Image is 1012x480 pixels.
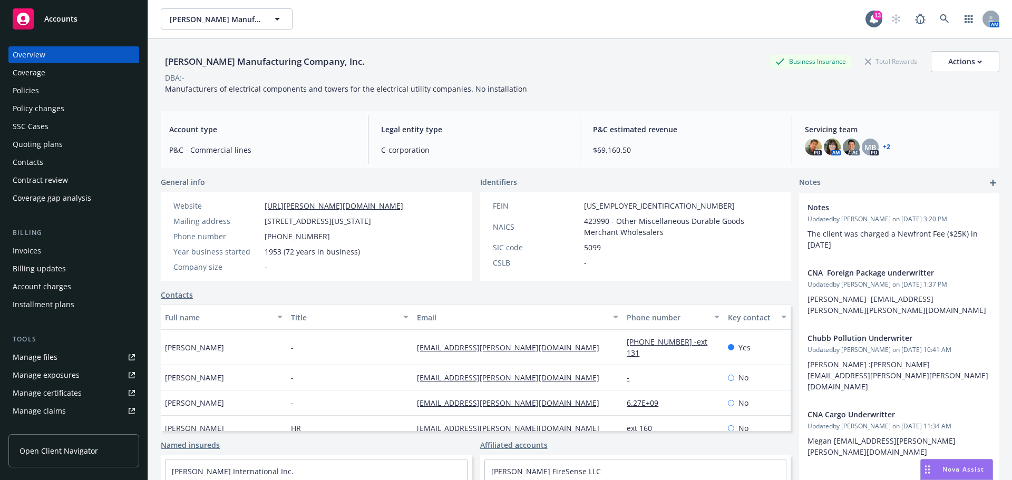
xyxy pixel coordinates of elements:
span: - [584,257,587,268]
a: [EMAIL_ADDRESS][PERSON_NAME][DOMAIN_NAME] [417,398,608,408]
span: General info [161,177,205,188]
div: Actions [948,52,982,72]
a: Contract review [8,172,139,189]
span: P&C - Commercial lines [169,144,355,155]
a: Coverage [8,64,139,81]
span: [PERSON_NAME] [165,372,224,383]
a: [PHONE_NUMBER] -ext 131 [627,337,707,358]
a: Overview [8,46,139,63]
div: SSC Cases [13,118,48,135]
div: Policy changes [13,100,64,117]
div: Title [291,312,397,323]
div: Chubb Pollution UnderwriterUpdatedby [PERSON_NAME] on [DATE] 10:41 AM[PERSON_NAME] :[PERSON_NAME]... [799,324,999,400]
span: - [291,397,294,408]
span: [PERSON_NAME] [165,342,224,353]
span: No [738,423,748,434]
div: Year business started [173,246,260,257]
span: [STREET_ADDRESS][US_STATE] [265,215,371,227]
a: - [627,373,638,383]
button: Email [413,305,622,330]
span: [PERSON_NAME] [EMAIL_ADDRESS][PERSON_NAME][PERSON_NAME][DOMAIN_NAME] [807,294,986,315]
span: The client was charged a Newfront Fee ($25K) in [DATE] [807,229,980,250]
a: Contacts [161,289,193,300]
a: [URL][PERSON_NAME][DOMAIN_NAME] [265,201,403,211]
div: Coverage gap analysis [13,190,91,207]
div: CNA Cargo UnderwritterUpdatedby [PERSON_NAME] on [DATE] 11:34 AMMegan [EMAIL_ADDRESS][PERSON_NAME... [799,400,999,466]
div: Tools [8,334,139,345]
a: Quoting plans [8,136,139,153]
span: CNA Cargo Underwritter [807,409,964,420]
span: $69,160.50 [593,144,779,155]
a: 6.27E+09 [627,398,667,408]
a: Switch app [958,8,979,30]
a: Start snowing [885,8,907,30]
span: Accounts [44,15,77,23]
button: Title [287,305,413,330]
span: Manage exposures [8,367,139,384]
a: [PERSON_NAME] FireSense LLC [491,466,601,476]
a: [PERSON_NAME] International Inc. [172,466,294,476]
div: 13 [873,11,882,20]
span: - [265,261,267,272]
button: Full name [161,305,287,330]
button: [PERSON_NAME] Manufacturing Company, Inc. [161,8,293,30]
span: Notes [799,177,821,189]
a: [EMAIL_ADDRESS][PERSON_NAME][DOMAIN_NAME] [417,423,608,433]
button: Actions [931,51,999,72]
div: NAICS [493,221,580,232]
img: photo [843,139,860,155]
div: CNA Foreign Package underwritterUpdatedby [PERSON_NAME] on [DATE] 1:37 PM[PERSON_NAME] [EMAIL_ADD... [799,259,999,324]
span: Notes [807,202,964,213]
button: Key contact [724,305,791,330]
div: Manage files [13,349,57,366]
span: Megan [EMAIL_ADDRESS][PERSON_NAME][PERSON_NAME][DOMAIN_NAME] [807,436,956,457]
div: Website [173,200,260,211]
span: Chubb Pollution Underwriter [807,332,964,344]
div: Billing updates [13,260,66,277]
span: Manufacturers of electrical components and towers for the electrical utility companies. No instal... [165,84,527,94]
a: +2 [883,144,890,150]
a: Contacts [8,154,139,171]
span: 423990 - Other Miscellaneous Durable Goods Merchant Wholesalers [584,215,779,238]
a: Installment plans [8,296,139,313]
a: Policies [8,82,139,99]
span: P&C estimated revenue [593,124,779,135]
div: Company size [173,261,260,272]
a: Report a Bug [910,8,931,30]
a: [EMAIL_ADDRESS][PERSON_NAME][DOMAIN_NAME] [417,373,608,383]
span: [PHONE_NUMBER] [265,231,330,242]
div: Billing [8,228,139,238]
span: 1953 (72 years in business) [265,246,360,257]
span: [PERSON_NAME] [165,423,224,434]
span: Updated by [PERSON_NAME] on [DATE] 11:34 AM [807,422,991,431]
span: CNA Foreign Package underwritter [807,267,964,278]
span: Servicing team [805,124,991,135]
span: Updated by [PERSON_NAME] on [DATE] 3:20 PM [807,214,991,224]
span: MB [864,142,876,153]
div: Coverage [13,64,45,81]
div: Full name [165,312,271,323]
span: Nova Assist [942,465,984,474]
span: - [291,372,294,383]
span: [US_EMPLOYER_IDENTIFICATION_NUMBER] [584,200,735,211]
button: Phone number [622,305,723,330]
div: DBA: - [165,72,184,83]
a: Billing updates [8,260,139,277]
a: SSC Cases [8,118,139,135]
span: Open Client Navigator [20,445,98,456]
div: Overview [13,46,45,63]
a: Manage BORs [8,420,139,437]
div: Manage certificates [13,385,82,401]
span: HR [291,423,301,434]
a: ext 160 [627,423,660,433]
a: Named insureds [161,439,220,450]
div: Phone number [627,312,707,323]
span: C-corporation [381,144,567,155]
div: [PERSON_NAME] Manufacturing Company, Inc. [161,55,369,68]
div: Manage BORs [13,420,62,437]
div: Key contact [728,312,775,323]
div: Manage exposures [13,367,80,384]
div: FEIN [493,200,580,211]
span: [PERSON_NAME] :[PERSON_NAME][EMAIL_ADDRESS][PERSON_NAME][PERSON_NAME][DOMAIN_NAME] [807,359,988,391]
div: Policies [13,82,39,99]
